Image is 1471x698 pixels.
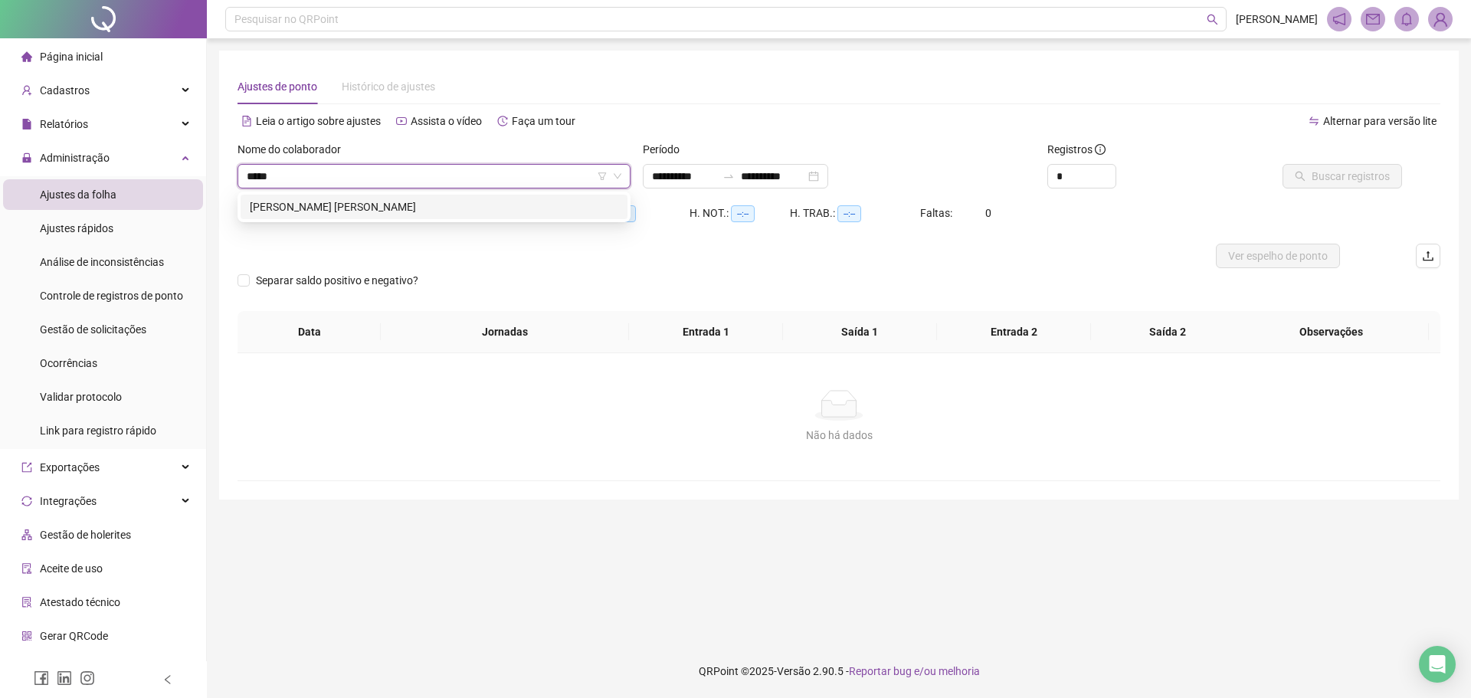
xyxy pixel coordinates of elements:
[21,152,32,163] span: lock
[1323,115,1437,127] span: Alternar para versão lite
[985,207,991,219] span: 0
[21,51,32,62] span: home
[21,631,32,641] span: qrcode
[1283,164,1402,188] button: Buscar registros
[849,665,980,677] span: Reportar bug e/ou melhoria
[238,141,351,158] label: Nome do colaborador
[40,529,131,541] span: Gestão de holerites
[40,391,122,403] span: Validar protocolo
[1419,646,1456,683] div: Open Intercom Messenger
[1207,14,1218,25] span: search
[1332,12,1346,26] span: notification
[783,311,937,353] th: Saída 1
[40,495,97,507] span: Integrações
[777,665,811,677] span: Versão
[40,256,164,268] span: Análise de inconsistências
[613,172,622,181] span: down
[497,116,508,126] span: history
[790,205,920,222] div: H. TRAB.:
[598,172,607,181] span: filter
[40,596,120,608] span: Atestado técnico
[1400,12,1414,26] span: bell
[1236,11,1318,28] span: [PERSON_NAME]
[512,115,575,127] span: Faça um tour
[1309,116,1319,126] span: swap
[1095,144,1106,155] span: info-circle
[40,118,88,130] span: Relatórios
[207,644,1471,698] footer: QRPoint © 2025 - 2.90.5 -
[837,205,861,222] span: --:--
[241,195,627,219] div: SIDNEY MARINHO DE SOUZA
[238,311,381,353] th: Data
[162,674,173,685] span: left
[1429,8,1452,31] img: 86506
[342,80,435,93] span: Histórico de ajustes
[1246,323,1417,340] span: Observações
[411,115,482,127] span: Assista o vídeo
[40,630,108,642] span: Gerar QRCode
[40,323,146,336] span: Gestão de solicitações
[21,85,32,96] span: user-add
[40,188,116,201] span: Ajustes da folha
[937,311,1091,353] th: Entrada 2
[381,311,629,353] th: Jornadas
[1233,311,1429,353] th: Observações
[643,141,690,158] label: Período
[629,311,783,353] th: Entrada 1
[1366,12,1380,26] span: mail
[238,80,317,93] span: Ajustes de ponto
[40,152,110,164] span: Administração
[80,670,95,686] span: instagram
[40,424,156,437] span: Link para registro rápido
[21,119,32,129] span: file
[1091,311,1245,353] th: Saída 2
[40,357,97,369] span: Ocorrências
[250,272,424,289] span: Separar saldo positivo e negativo?
[21,529,32,540] span: apartment
[40,562,103,575] span: Aceite de uso
[722,170,735,182] span: swap-right
[40,84,90,97] span: Cadastros
[250,198,618,215] div: [PERSON_NAME] [PERSON_NAME]
[34,670,49,686] span: facebook
[731,205,755,222] span: --:--
[1422,250,1434,262] span: upload
[256,115,381,127] span: Leia o artigo sobre ajustes
[40,51,103,63] span: Página inicial
[920,207,955,219] span: Faltas:
[396,116,407,126] span: youtube
[40,290,183,302] span: Controle de registros de ponto
[241,116,252,126] span: file-text
[690,205,790,222] div: H. NOT.:
[1047,141,1106,158] span: Registros
[1216,244,1340,268] button: Ver espelho de ponto
[590,205,690,222] div: HE 3:
[21,496,32,506] span: sync
[57,670,72,686] span: linkedin
[256,427,1422,444] div: Não há dados
[21,597,32,608] span: solution
[722,170,735,182] span: to
[21,563,32,574] span: audit
[21,462,32,473] span: export
[40,222,113,234] span: Ajustes rápidos
[40,461,100,474] span: Exportações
